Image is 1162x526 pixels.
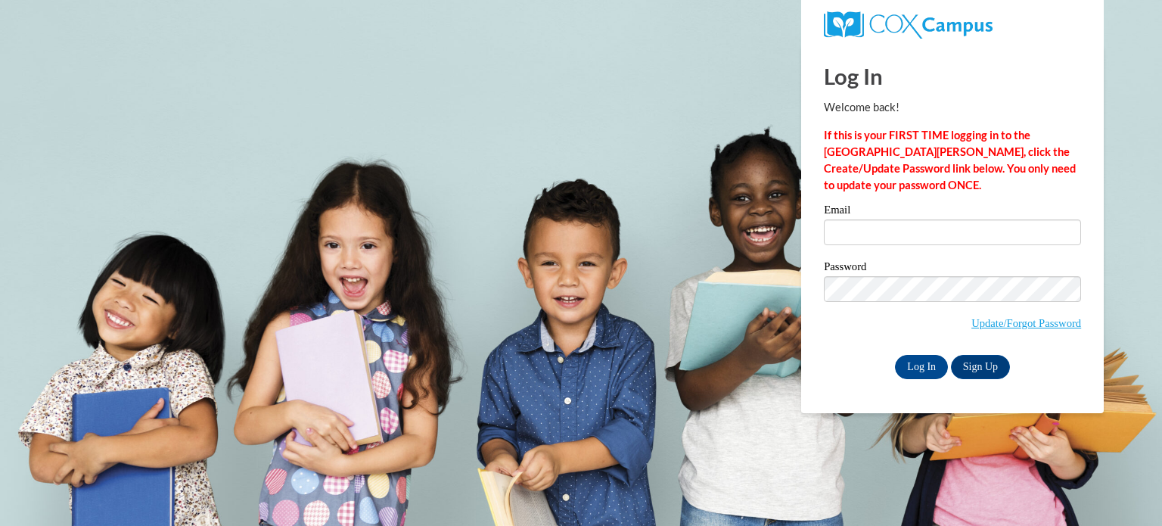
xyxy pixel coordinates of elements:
[971,317,1081,329] a: Update/Forgot Password
[824,129,1076,191] strong: If this is your FIRST TIME logging in to the [GEOGRAPHIC_DATA][PERSON_NAME], click the Create/Upd...
[824,61,1081,92] h1: Log In
[895,355,948,379] input: Log In
[824,204,1081,219] label: Email
[824,99,1081,116] p: Welcome back!
[951,355,1010,379] a: Sign Up
[824,11,993,39] img: COX Campus
[824,261,1081,276] label: Password
[824,17,993,30] a: COX Campus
